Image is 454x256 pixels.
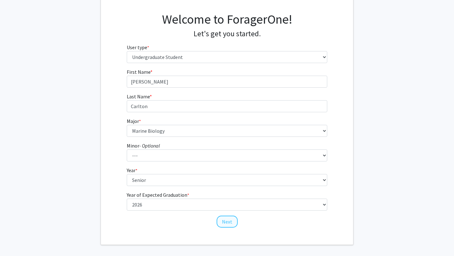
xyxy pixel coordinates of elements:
button: Next [217,216,238,228]
label: Year of Expected Graduation [127,191,189,199]
span: First Name [127,69,150,75]
span: Last Name [127,93,150,100]
h1: Welcome to ForagerOne! [127,12,328,27]
label: Year [127,166,137,174]
i: - Optional [139,143,160,149]
label: Minor [127,142,160,149]
h4: Let's get you started. [127,29,328,38]
label: User type [127,44,149,51]
label: Major [127,117,141,125]
iframe: Chat [5,228,27,251]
